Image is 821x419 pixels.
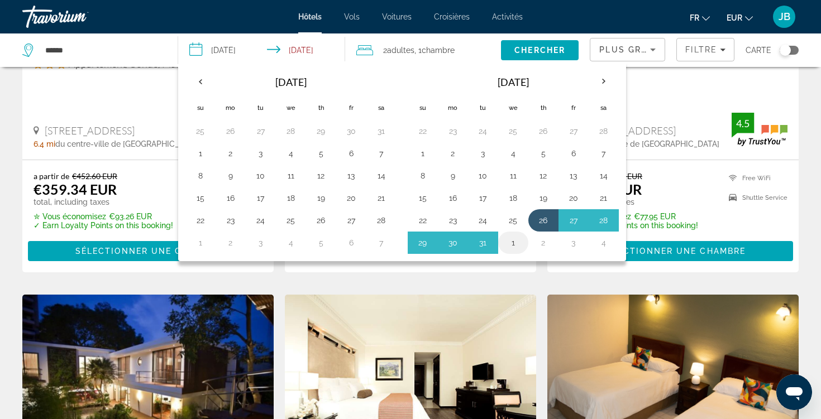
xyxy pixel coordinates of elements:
span: JB [779,11,790,22]
button: Day 8 [192,168,209,184]
a: Sélectionner une chambre [28,243,268,256]
button: Day 7 [595,146,613,161]
button: Day 29 [414,235,432,251]
button: Day 25 [504,213,522,228]
button: Day 8 [414,168,432,184]
button: Day 6 [565,146,583,161]
button: Day 3 [252,235,270,251]
button: Day 22 [414,213,432,228]
button: Day 20 [565,190,583,206]
button: Day 26 [534,123,552,139]
span: du centre-ville de [GEOGRAPHIC_DATA] [55,139,201,148]
button: Day 2 [222,146,240,161]
th: [DATE] [216,69,366,95]
button: Day 25 [282,213,300,228]
input: Search hotel destination [44,42,161,59]
button: Day 4 [282,235,300,251]
button: Day 27 [252,123,270,139]
button: Day 31 [474,235,492,251]
button: Day 3 [565,235,583,251]
mat-select: Sort by [599,43,656,56]
button: Day 9 [444,168,462,184]
button: Day 6 [342,146,360,161]
button: Sélectionner une chambre [553,241,793,261]
button: Day 9 [222,168,240,184]
th: [DATE] [438,69,589,95]
button: Day 23 [444,213,462,228]
table: Right calendar grid [408,69,619,254]
button: Day 22 [414,123,432,139]
span: Carte [746,42,771,58]
p: total, including taxes [559,198,698,206]
button: Change currency [727,9,753,26]
a: Sélectionner une chambre [553,243,793,256]
button: Day 18 [504,190,522,206]
table: Left calendar grid [185,69,397,254]
button: Day 28 [595,123,613,139]
button: Day 4 [504,146,522,161]
button: Day 2 [534,235,552,251]
a: Travorium [22,2,134,31]
button: Sélectionner une chambre [28,241,268,261]
button: Day 16 [444,190,462,206]
div: 4.5 [732,117,754,130]
button: Day 14 [373,168,390,184]
button: User Menu [770,5,799,28]
button: Day 1 [504,235,522,251]
span: Plus grandes économies [599,45,733,54]
button: Day 10 [252,168,270,184]
button: Day 7 [373,146,390,161]
button: Day 20 [342,190,360,206]
button: Filters [676,38,734,61]
p: ✓ Earn Loyalty Points on this booking! [34,221,173,230]
button: Day 23 [444,123,462,139]
button: Day 28 [282,123,300,139]
span: 6.4 mi [34,139,55,148]
li: Free WiFi [723,171,787,185]
button: Next month [589,69,619,94]
img: TrustYou guest rating badge [732,113,787,146]
a: Croisières [434,12,470,21]
button: Day 24 [252,213,270,228]
iframe: Bouton de lancement de la fenêtre de messagerie [776,374,812,410]
button: Day 21 [595,190,613,206]
button: Day 27 [342,213,360,228]
span: Chambre [422,46,455,55]
button: Day 22 [192,213,209,228]
button: Day 16 [222,190,240,206]
button: Day 4 [595,235,613,251]
button: Day 25 [504,123,522,139]
a: Voitures [382,12,412,21]
p: total, including taxes [34,198,173,206]
span: a partir de [34,171,69,181]
button: Search [501,40,579,60]
button: Day 12 [312,168,330,184]
button: Day 3 [474,146,492,161]
span: EUR [727,13,742,22]
a: Activités [492,12,523,21]
p: €77.95 EUR [559,212,698,221]
button: Day 27 [565,123,583,139]
button: Day 29 [312,123,330,139]
button: Day 11 [504,168,522,184]
button: Day 18 [282,190,300,206]
button: Day 4 [282,146,300,161]
span: Hôtels [298,12,322,21]
button: Day 25 [192,123,209,139]
button: Day 5 [312,146,330,161]
button: Day 19 [312,190,330,206]
button: Day 15 [192,190,209,206]
span: [STREET_ADDRESS] [45,124,135,137]
button: Day 1 [414,146,432,161]
span: ✮ Vous économisez [34,212,106,221]
button: Day 28 [373,213,390,228]
button: Day 15 [414,190,432,206]
button: Day 13 [342,168,360,184]
li: Shuttle Service [723,191,787,205]
button: Day 23 [222,213,240,228]
button: Change language [690,9,710,26]
button: Day 31 [373,123,390,139]
span: Chercher [514,46,565,55]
